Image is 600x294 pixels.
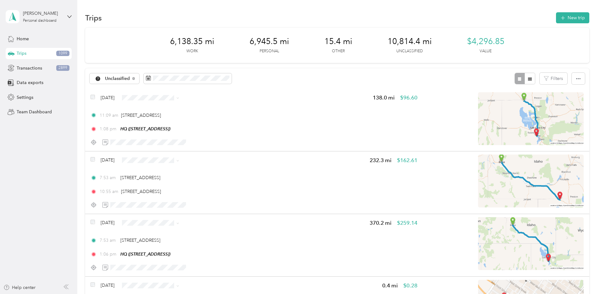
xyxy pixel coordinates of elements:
span: 10,814.4 mi [388,37,432,47]
span: [STREET_ADDRESS] [120,238,160,243]
span: $162.61 [397,156,417,164]
span: [DATE] [101,94,114,101]
span: Unclassified [105,76,130,81]
span: [DATE] [101,282,114,289]
span: HQ ([STREET_ADDRESS]) [120,126,170,131]
h1: Trips [85,14,102,21]
div: [PERSON_NAME] [23,10,62,17]
span: Data exports [17,79,43,86]
span: 11:09 am [100,112,118,119]
p: Value [480,48,492,54]
span: Settings [17,94,33,101]
span: 7:53 am [100,174,118,181]
span: Transactions [17,65,42,71]
img: minimap [478,92,584,145]
span: 10:55 am [100,188,118,195]
span: 1:08 pm [100,126,118,132]
iframe: Everlance-gr Chat Button Frame [565,259,600,294]
span: 7:53 am [100,237,118,244]
p: Other [332,48,345,54]
span: $96.60 [400,94,417,102]
span: 232.3 mi [370,156,392,164]
span: [STREET_ADDRESS] [121,189,161,194]
span: $259.14 [397,219,417,227]
span: 1:06 pm [100,251,118,257]
span: [DATE] [101,219,114,226]
span: Team Dashboard [17,109,52,115]
span: 138.0 mi [373,94,395,102]
button: Help center [3,284,36,291]
span: Home [17,36,29,42]
span: Trips [17,50,26,57]
p: Personal [260,48,279,54]
span: [STREET_ADDRESS] [121,113,161,118]
button: New trip [556,12,589,23]
span: 6,945.5 mi [250,37,289,47]
span: 15.4 mi [324,37,352,47]
span: 370.2 mi [370,219,392,227]
span: [DATE] [101,157,114,163]
span: 2899 [56,65,69,71]
span: 1099 [56,51,69,56]
p: Work [186,48,198,54]
img: minimap [478,217,584,270]
span: $0.28 [403,282,417,290]
span: $4,296.85 [467,37,504,47]
div: Personal dashboard [23,19,57,23]
p: Unclassified [396,48,423,54]
span: 0.4 mi [382,282,398,290]
button: Filters [540,73,567,84]
span: 6,138.35 mi [170,37,214,47]
span: HQ ([STREET_ADDRESS]) [120,252,170,257]
img: minimap [478,155,584,207]
span: [STREET_ADDRESS] [120,175,160,180]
